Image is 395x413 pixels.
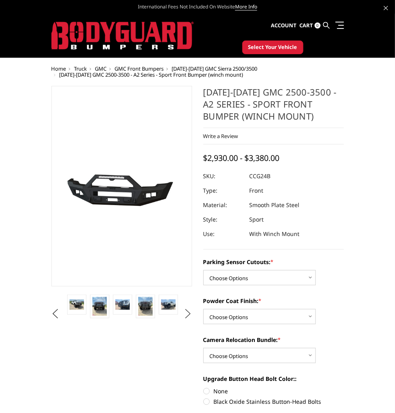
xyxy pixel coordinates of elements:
button: Previous [49,308,61,320]
dt: Material: [203,198,244,212]
label: Parking Sensor Cutouts: [203,258,344,266]
dt: Style: [203,212,244,227]
h1: [DATE]-[DATE] GMC 2500-3500 - A2 Series - Sport Front Bumper (winch mount) [203,86,344,128]
dt: SKU: [203,169,244,183]
a: 2024-2025 GMC 2500-3500 - A2 Series - Sport Front Bumper (winch mount) [51,86,192,287]
label: Camera Relocation Bundle: [203,336,344,344]
a: Account [271,15,297,37]
a: Write a Review [203,132,238,140]
img: 2024-2025 GMC 2500-3500 - A2 Series - Sport Front Bumper (winch mount) [115,299,129,310]
span: Select Your Vehicle [248,43,297,51]
button: Select Your Vehicle [242,41,303,54]
label: Powder Coat Finish: [203,297,344,305]
dd: With Winch Mount [250,227,300,241]
img: 2024-2025 GMC 2500-3500 - A2 Series - Sport Front Bumper (winch mount) [92,297,106,316]
a: [DATE]-[DATE] GMC Sierra 2500/3500 [172,65,258,72]
a: Cart 0 [300,15,321,37]
a: Truck [74,65,87,72]
label: None [203,387,344,395]
dd: Front [250,183,264,198]
img: 2024-2025 GMC 2500-3500 - A2 Series - Sport Front Bumper (winch mount) [70,299,84,310]
a: More Info [235,3,257,10]
a: Home [51,65,66,72]
label: Black Oxide Stainless Button-Head Bolts [203,397,344,406]
dt: Type: [203,183,244,198]
span: [DATE]-[DATE] GMC 2500-3500 - A2 Series - Sport Front Bumper (winch mount) [59,71,244,78]
span: 0 [315,22,321,28]
span: Cart [300,22,313,29]
label: Upgrade Button Head Bolt Color:: [203,374,344,383]
button: Next [182,308,194,320]
span: Account [271,22,297,29]
dd: Sport [250,212,264,227]
a: GMC [95,65,107,72]
dd: Smooth Plate Steel [250,198,300,212]
img: BODYGUARD BUMPERS [51,22,194,50]
dt: Use: [203,227,244,241]
dd: CCG24B [250,169,271,183]
img: 2024-2025 GMC 2500-3500 - A2 Series - Sport Front Bumper (winch mount) [161,299,175,310]
a: GMC Front Bumpers [115,65,164,72]
span: $2,930.00 - $3,380.00 [203,153,280,163]
img: 2024-2025 GMC 2500-3500 - A2 Series - Sport Front Bumper (winch mount) [138,297,152,316]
